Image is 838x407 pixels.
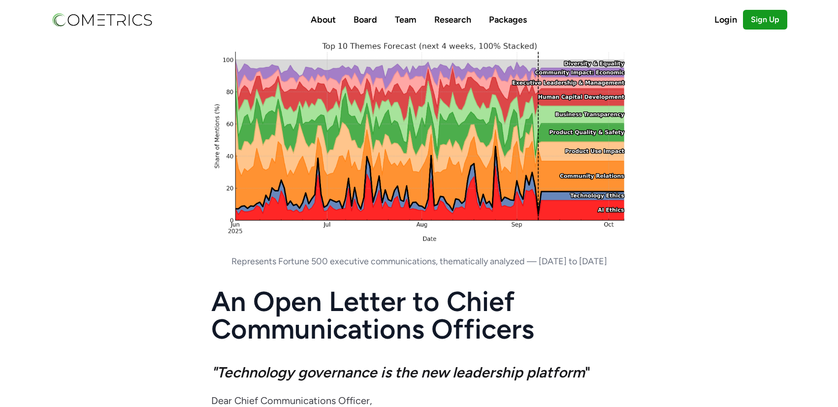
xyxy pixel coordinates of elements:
[211,363,590,381] strong: "
[714,13,743,27] a: Login
[354,14,377,25] a: Board
[211,39,627,246] img: An Open Letter to Chief Communications Officers
[395,14,417,25] a: Team
[51,11,153,28] img: Cometrics
[489,14,527,25] a: Packages
[211,288,627,343] h1: An Open Letter to Chief Communications Officers
[231,256,607,267] span: Represents Fortune 500 executive communications, thematically analyzed — [DATE] to [DATE]
[434,14,471,25] a: Research
[211,394,627,407] p: Dear Chief Communications Officer,
[743,10,787,30] a: Sign Up
[311,14,336,25] a: About
[211,363,585,381] em: "Technology governance is the new leadership platform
